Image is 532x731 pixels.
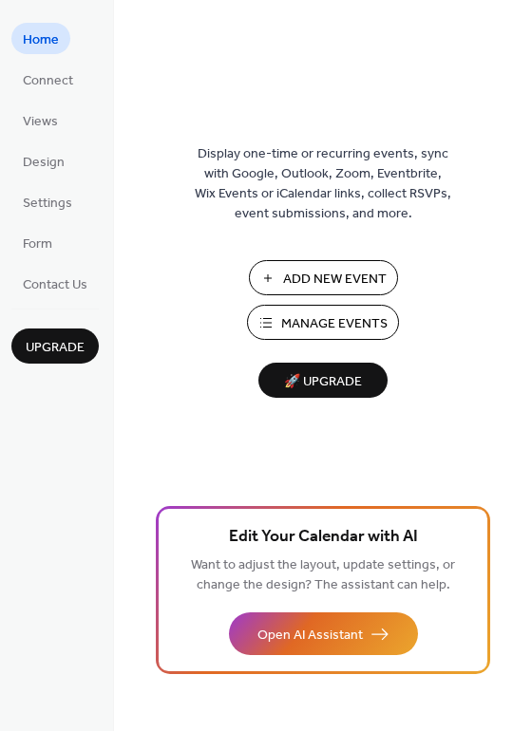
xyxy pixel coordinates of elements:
[229,524,418,551] span: Edit Your Calendar with AI
[191,553,455,598] span: Want to adjust the layout, update settings, or change the design? The assistant can help.
[23,153,65,173] span: Design
[247,305,399,340] button: Manage Events
[23,112,58,132] span: Views
[270,369,376,395] span: 🚀 Upgrade
[283,270,387,290] span: Add New Event
[23,234,52,254] span: Form
[11,104,69,136] a: Views
[249,260,398,295] button: Add New Event
[23,194,72,214] span: Settings
[23,30,59,50] span: Home
[11,23,70,54] a: Home
[23,71,73,91] span: Connect
[11,64,85,95] a: Connect
[11,186,84,217] a: Settings
[11,145,76,177] a: Design
[11,227,64,258] a: Form
[11,328,99,364] button: Upgrade
[195,144,451,224] span: Display one-time or recurring events, sync with Google, Outlook, Zoom, Eventbrite, Wix Events or ...
[23,275,87,295] span: Contact Us
[11,268,99,299] a: Contact Us
[281,314,388,334] span: Manage Events
[26,338,85,358] span: Upgrade
[257,626,363,646] span: Open AI Assistant
[229,612,418,655] button: Open AI Assistant
[258,363,388,398] button: 🚀 Upgrade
